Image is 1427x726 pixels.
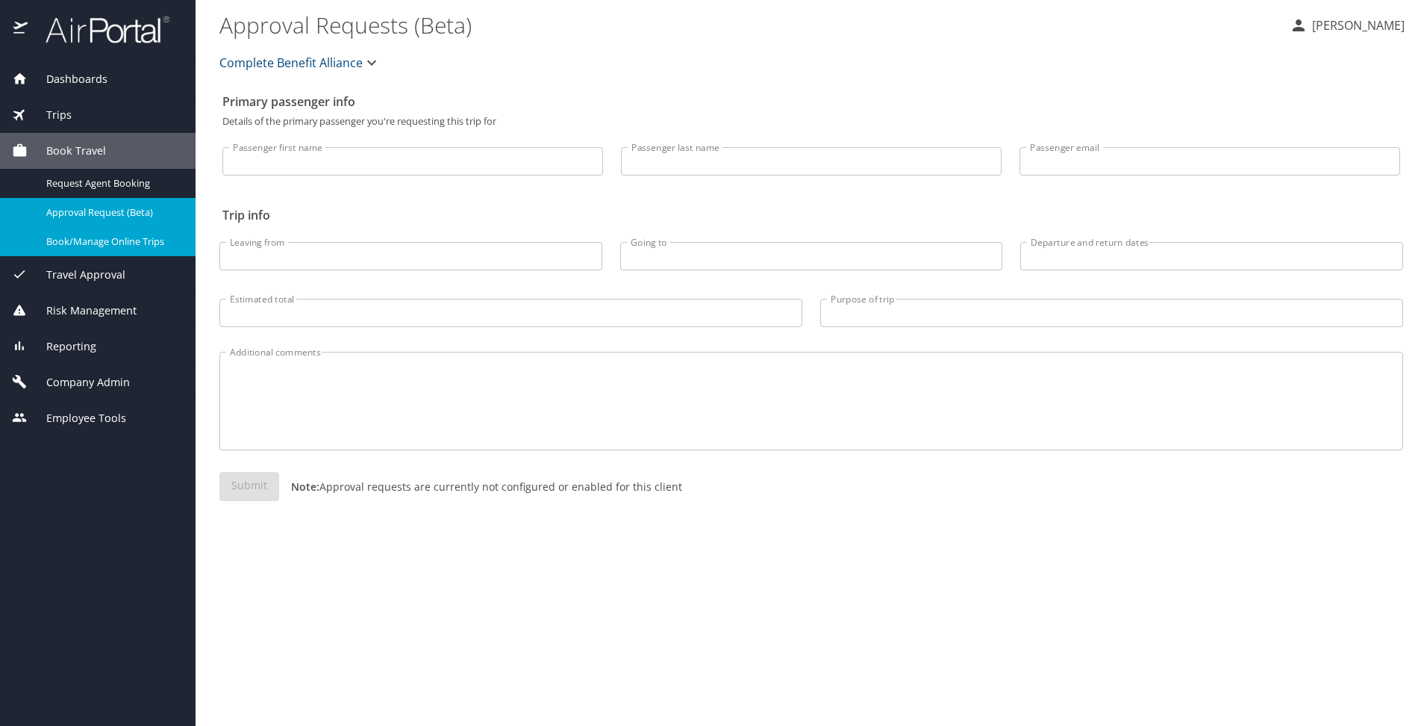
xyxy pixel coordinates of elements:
[28,267,125,283] span: Travel Approval
[1284,12,1411,39] button: [PERSON_NAME]
[29,15,169,44] img: airportal-logo.png
[28,410,126,426] span: Employee Tools
[28,71,107,87] span: Dashboards
[1308,16,1405,34] p: [PERSON_NAME]
[222,203,1400,227] h2: Trip info
[213,48,387,78] button: Complete Benefit Alliance
[46,176,178,190] span: Request Agent Booking
[28,302,137,319] span: Risk Management
[219,1,1278,48] h1: Approval Requests (Beta)
[28,374,130,391] span: Company Admin
[28,107,72,123] span: Trips
[219,52,363,73] span: Complete Benefit Alliance
[46,235,178,249] span: Book/Manage Online Trips
[222,90,1400,114] h2: Primary passenger info
[46,205,178,220] span: Approval Request (Beta)
[28,338,96,355] span: Reporting
[28,143,106,159] span: Book Travel
[13,15,29,44] img: icon-airportal.png
[291,480,319,494] strong: Note:
[279,479,682,494] p: Approval requests are currently not configured or enabled for this client
[222,117,1400,126] p: Details of the primary passenger you're requesting this trip for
